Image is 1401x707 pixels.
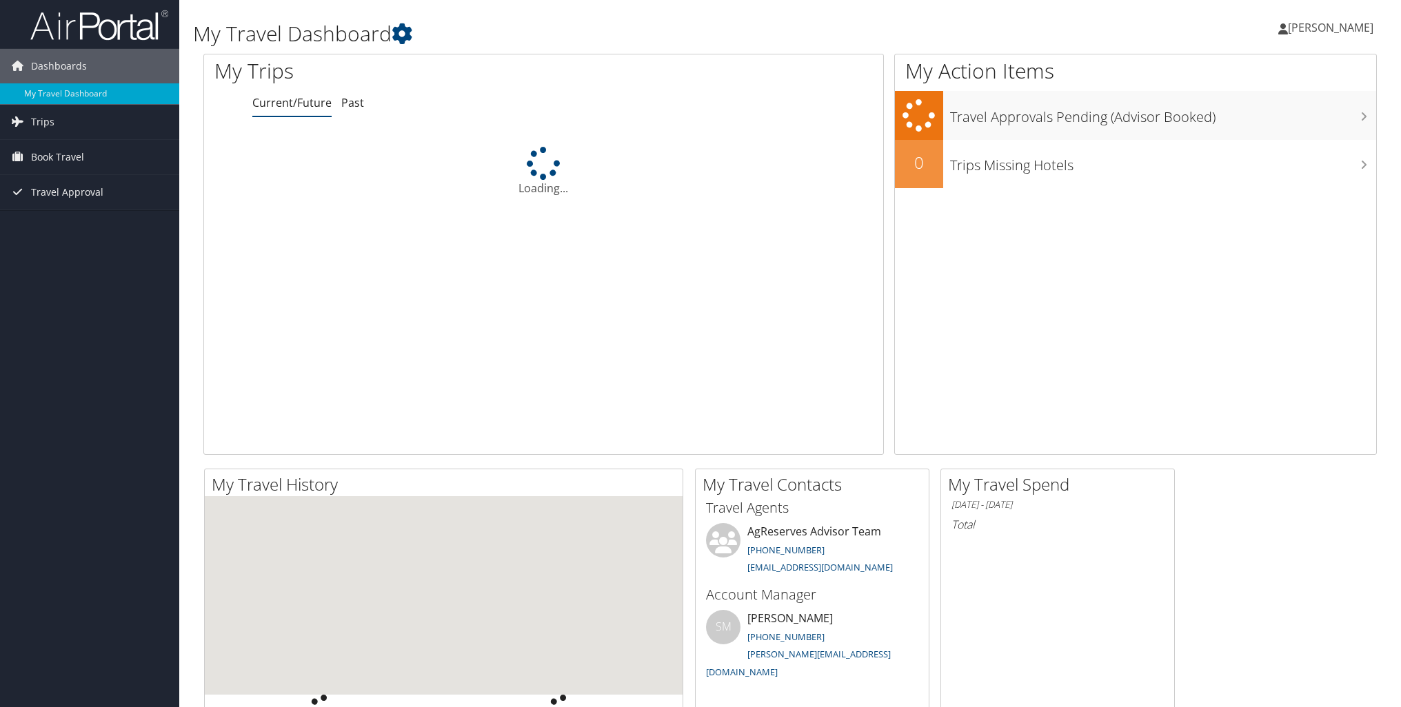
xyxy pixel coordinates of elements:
h1: My Action Items [895,57,1376,85]
h1: My Trips [214,57,589,85]
span: Dashboards [31,49,87,83]
h1: My Travel Dashboard [193,19,989,48]
a: [PERSON_NAME] [1278,7,1387,48]
span: Travel Approval [31,175,103,209]
li: [PERSON_NAME] [699,610,925,684]
h3: Travel Agents [706,498,918,518]
a: Travel Approvals Pending (Advisor Booked) [895,91,1376,140]
h2: My Travel Contacts [703,473,929,496]
a: [PERSON_NAME][EMAIL_ADDRESS][DOMAIN_NAME] [706,648,891,678]
div: Loading... [204,147,883,196]
h2: My Travel History [212,473,683,496]
h6: Total [951,517,1164,532]
h3: Trips Missing Hotels [950,149,1376,175]
h3: Travel Approvals Pending (Advisor Booked) [950,101,1376,127]
h2: 0 [895,151,943,174]
img: airportal-logo.png [30,9,168,41]
span: Trips [31,105,54,139]
span: [PERSON_NAME] [1288,20,1373,35]
a: Past [341,95,364,110]
a: [PHONE_NUMBER] [747,544,825,556]
a: 0Trips Missing Hotels [895,140,1376,188]
span: Book Travel [31,140,84,174]
h6: [DATE] - [DATE] [951,498,1164,511]
li: AgReserves Advisor Team [699,523,925,580]
a: [PHONE_NUMBER] [747,631,825,643]
a: [EMAIL_ADDRESS][DOMAIN_NAME] [747,561,893,573]
div: SM [706,610,740,644]
h2: My Travel Spend [948,473,1174,496]
a: Current/Future [252,95,332,110]
h3: Account Manager [706,585,918,604]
